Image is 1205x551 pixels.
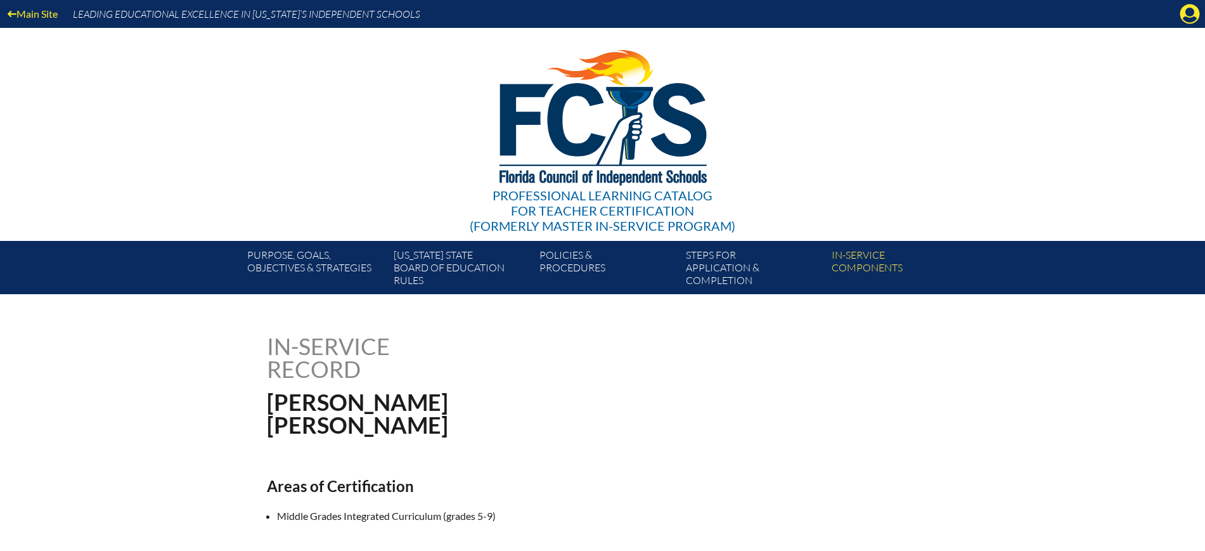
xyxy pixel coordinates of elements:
[827,246,972,294] a: In-servicecomponents
[470,188,735,233] div: Professional Learning Catalog (formerly Master In-service Program)
[267,335,522,380] h1: In-service record
[472,28,733,201] img: FCISlogo221.eps
[465,25,740,236] a: Professional Learning Catalog for Teacher Certification(formerly Master In-service Program)
[681,246,827,294] a: Steps forapplication & completion
[511,203,694,218] span: for Teacher Certification
[1180,4,1200,24] svg: Manage Account
[267,477,713,495] h2: Areas of Certification
[389,246,534,294] a: [US_STATE] StateBoard of Education rules
[242,246,388,294] a: Purpose, goals,objectives & strategies
[277,508,723,524] li: Middle Grades Integrated Curriculum (grades 5-9)
[534,246,680,294] a: Policies &Procedures
[3,5,63,22] a: Main Site
[267,391,683,436] h1: [PERSON_NAME] [PERSON_NAME]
